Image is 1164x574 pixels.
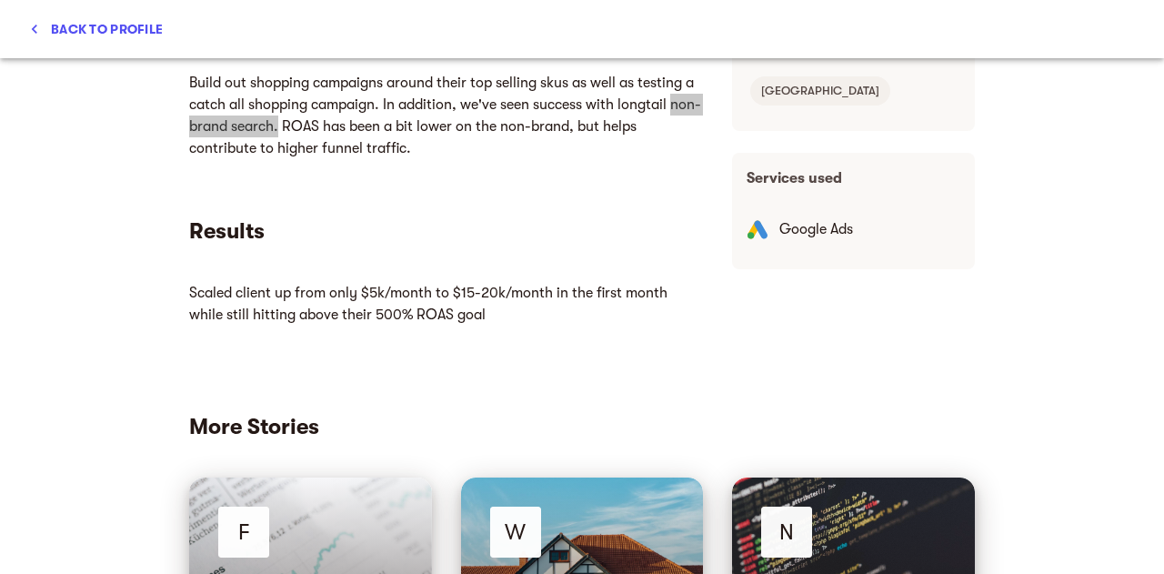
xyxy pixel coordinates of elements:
[189,65,703,166] iframe: mayple-rich-text-viewer
[22,13,170,45] button: Back to profile
[490,507,541,558] div: W
[750,80,890,102] span: [GEOGRAPHIC_DATA]
[189,217,703,246] h5: Results
[189,412,975,441] h5: More Stories
[189,275,703,333] iframe: mayple-rich-text-viewer
[761,507,812,558] div: N
[29,18,163,40] span: Back to profile
[218,507,269,558] div: F
[747,167,960,189] p: Services used
[779,218,960,240] p: Google Ads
